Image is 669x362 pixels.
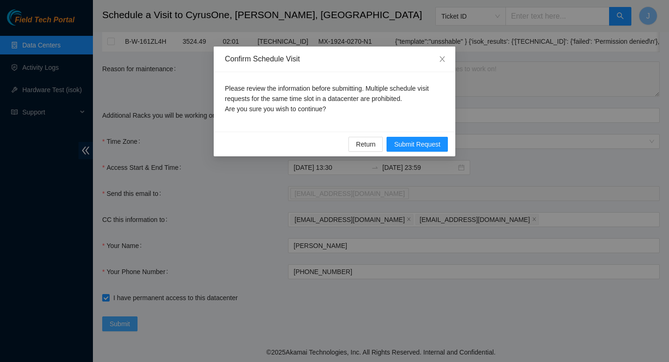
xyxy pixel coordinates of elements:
span: close [439,55,446,63]
span: Return [356,139,375,149]
p: Please review the information before submitting. Multiple schedule visit requests for the same ti... [225,83,444,114]
div: Confirm Schedule Visit [225,54,444,64]
button: Close [429,47,455,73]
span: Submit Request [394,139,440,149]
button: Submit Request [387,137,448,152]
button: Return [348,137,383,152]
